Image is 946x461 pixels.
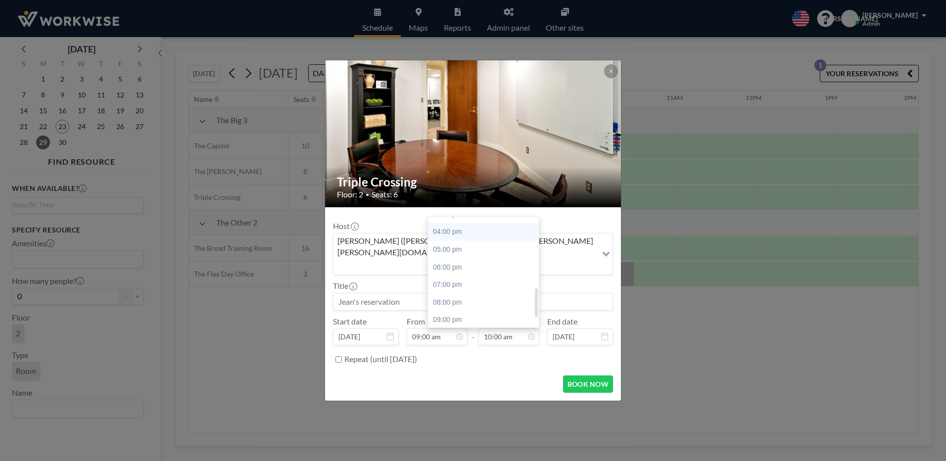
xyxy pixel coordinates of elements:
input: Jean's reservation [333,293,613,310]
div: 05:00 pm [428,241,544,259]
div: Search for option [333,233,613,275]
span: - [472,320,474,342]
input: Search for option [334,260,596,273]
div: 04:00 pm [428,223,544,241]
div: 07:00 pm [428,276,544,294]
label: Repeat (until [DATE]) [344,354,417,364]
label: End date [547,317,577,326]
label: From [407,317,425,326]
div: 09:00 pm [428,311,544,329]
div: 06:00 pm [428,259,544,277]
label: Start date [333,317,367,326]
label: Title [333,281,356,291]
span: Floor: 2 [337,189,363,199]
button: BOOK NOW [563,375,613,393]
span: [PERSON_NAME] ([PERSON_NAME][EMAIL_ADDRESS][PERSON_NAME][PERSON_NAME][DOMAIN_NAME]) [335,235,595,258]
div: 08:00 pm [428,294,544,312]
label: Host [333,221,358,231]
img: 537.jpg [325,22,622,245]
h2: Triple Crossing [337,175,610,189]
span: • [366,191,369,198]
span: Seats: 6 [372,189,398,199]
